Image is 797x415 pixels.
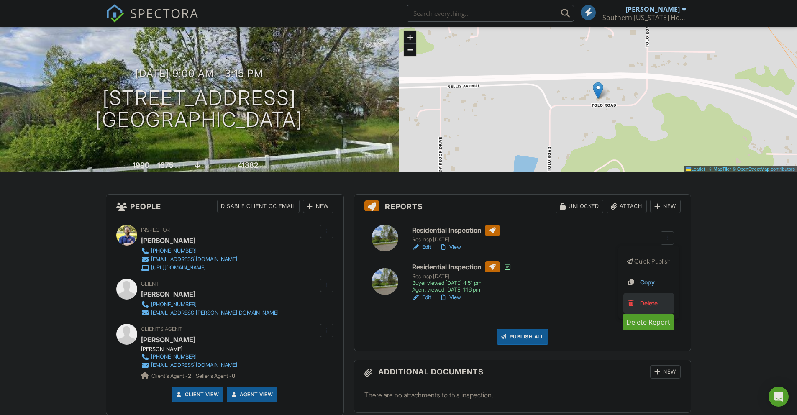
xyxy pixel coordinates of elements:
[122,163,131,169] span: Built
[151,362,237,369] div: [EMAIL_ADDRESS][DOMAIN_NAME]
[497,329,549,345] div: Publish All
[354,360,691,384] h3: Additional Documents
[136,68,263,79] h3: [DATE] 9:00 am - 3:15 pm
[364,390,681,400] p: There are no attachments to this inspection.
[151,301,197,308] div: [PHONE_NUMBER]
[141,326,182,332] span: Client's Agent
[706,167,707,172] span: |
[141,281,159,287] span: Client
[686,167,705,172] a: Leaflet
[412,287,512,293] div: Agent viewed [DATE] 1:16 pm
[141,255,237,264] a: [EMAIL_ADDRESS][DOMAIN_NAME]
[141,234,195,247] div: [PERSON_NAME]
[141,300,279,309] a: [PHONE_NUMBER]
[407,44,413,55] span: −
[133,161,149,169] div: 1990
[412,273,512,280] div: Res Insp [DATE]
[556,200,603,213] div: Unlocked
[404,31,416,44] a: Zoom in
[607,200,647,213] div: Attach
[407,5,574,22] input: Search everything...
[709,167,731,172] a: © MapTiler
[175,390,219,399] a: Client View
[412,236,500,243] div: Res Insp [DATE]
[439,243,461,251] a: View
[175,163,187,169] span: sq. ft.
[404,44,416,56] a: Zoom out
[303,200,333,213] div: New
[412,225,500,236] h6: Residential Inspection
[217,200,300,213] div: Disable Client CC Email
[151,256,237,263] div: [EMAIL_ADDRESS][DOMAIN_NAME]
[141,247,237,255] a: [PHONE_NUMBER]
[627,278,671,287] a: Copy
[151,248,197,254] div: [PHONE_NUMBER]
[141,333,195,346] a: [PERSON_NAME]
[95,87,303,131] h1: [STREET_ADDRESS] [GEOGRAPHIC_DATA]
[202,163,211,169] span: slab
[141,353,237,361] a: [PHONE_NUMBER]
[151,310,279,316] div: [EMAIL_ADDRESS][PERSON_NAME][DOMAIN_NAME]
[230,390,273,399] a: Agent View
[627,299,671,308] a: Delete
[106,11,199,29] a: SPECTORA
[141,309,279,317] a: [EMAIL_ADDRESS][PERSON_NAME][DOMAIN_NAME]
[238,161,258,169] div: 41382
[141,346,244,353] div: [PERSON_NAME]
[412,261,512,272] h6: Residential Inspection
[151,354,197,360] div: [PHONE_NUMBER]
[259,163,270,169] span: sq.ft.
[412,280,512,287] div: Buyer viewed [DATE] 4:51 pm
[407,32,413,42] span: +
[354,195,691,218] h3: Reports
[439,293,461,302] a: View
[412,225,500,243] a: Residential Inspection Res Insp [DATE]
[232,373,235,379] strong: 0
[650,365,681,379] div: New
[196,373,235,379] span: Seller's Agent -
[141,227,170,233] span: Inspector
[593,82,603,99] img: Marker
[219,163,236,169] span: Lot Size
[151,373,192,379] span: Client's Agent -
[602,13,686,22] div: Southern Oregon Home Inspections
[733,167,795,172] a: © OpenStreetMap contributors
[130,4,199,22] span: SPECTORA
[650,200,681,213] div: New
[412,243,431,251] a: Edit
[141,288,195,300] div: [PERSON_NAME]
[151,264,206,271] div: [URL][DOMAIN_NAME]
[106,195,343,218] h3: People
[157,161,174,169] div: 1675
[188,373,191,379] strong: 2
[412,293,431,302] a: Edit
[106,4,124,23] img: The Best Home Inspection Software - Spectora
[141,361,237,369] a: [EMAIL_ADDRESS][DOMAIN_NAME]
[412,261,512,293] a: Residential Inspection Res Insp [DATE] Buyer viewed [DATE] 4:51 pm Agent viewed [DATE] 1:16 pm
[141,264,237,272] a: [URL][DOMAIN_NAME]
[640,299,658,308] div: Delete
[769,387,789,407] div: Open Intercom Messenger
[634,258,671,265] span: Quick Publish
[625,5,680,13] div: [PERSON_NAME]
